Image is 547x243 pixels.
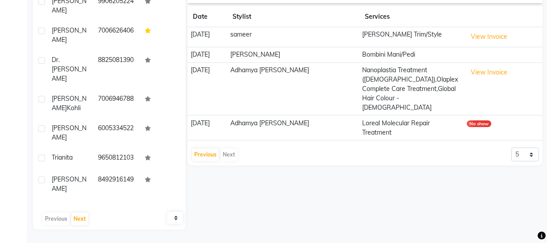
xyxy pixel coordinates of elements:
[359,115,464,140] td: Loreal Molecular Repair Treatment
[52,26,86,44] span: [PERSON_NAME]
[93,148,139,169] td: 9650812103
[188,62,227,115] td: [DATE]
[227,27,359,47] td: sameer
[467,66,511,79] button: View Invoice
[93,89,139,118] td: 7006946788
[52,95,86,112] span: [PERSON_NAME]
[227,7,359,27] th: Stylist
[93,21,139,50] td: 7006626406
[188,7,227,27] th: Date
[467,120,491,127] div: No show
[227,62,359,115] td: Adhamya [PERSON_NAME]
[52,124,86,141] span: [PERSON_NAME]
[359,27,464,47] td: [PERSON_NAME] Trim/Style
[467,30,511,44] button: View Invoice
[359,7,464,27] th: Services
[52,175,86,193] span: [PERSON_NAME]
[93,169,139,199] td: 8492916149
[227,47,359,62] td: [PERSON_NAME]
[67,104,81,112] span: Kohli
[93,118,139,148] td: 6005334522
[188,27,227,47] td: [DATE]
[52,56,86,82] span: Dr.[PERSON_NAME]
[52,153,73,161] span: trianita
[192,148,219,161] button: Previous
[71,213,88,225] button: Next
[188,47,227,62] td: [DATE]
[359,62,464,115] td: Nanoplastia Treatment ([DEMOGRAPHIC_DATA]),Olaplex Complete Care Treatment,Global Hair Colour - [...
[188,115,227,140] td: [DATE]
[93,50,139,89] td: 8825081390
[227,115,359,140] td: Adhamya [PERSON_NAME]
[359,47,464,62] td: Bombini Mani/Pedi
